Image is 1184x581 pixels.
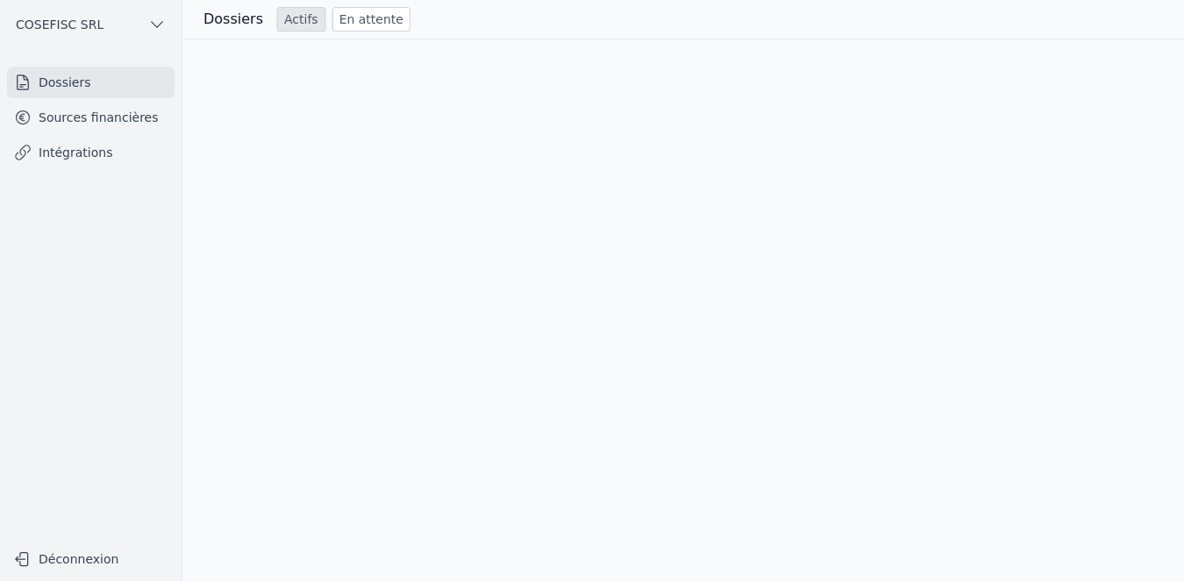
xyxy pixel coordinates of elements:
[277,7,325,32] a: Actifs
[203,9,263,30] h3: Dossiers
[7,137,175,168] a: Intégrations
[7,545,175,573] button: Déconnexion
[7,102,175,133] a: Sources financières
[7,11,175,39] button: COSEFISC SRL
[332,7,410,32] a: En attente
[7,67,175,98] a: Dossiers
[16,16,103,33] span: COSEFISC SRL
